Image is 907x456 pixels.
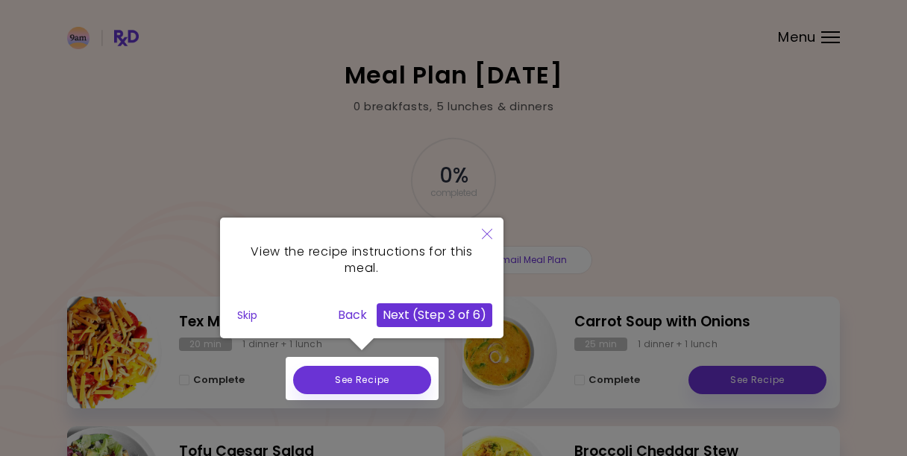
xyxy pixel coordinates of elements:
button: Skip [231,304,263,326]
button: Back [332,303,373,327]
div: View the recipe instructions for this meal. [220,218,503,338]
button: Next (Step 3 of 6) [377,303,492,327]
div: View the recipe instructions for this meal. [231,229,492,292]
button: Close [471,218,503,253]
